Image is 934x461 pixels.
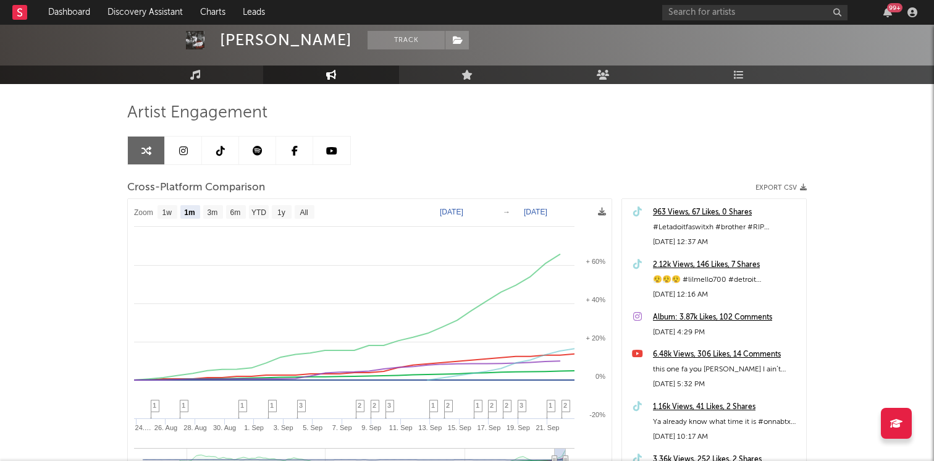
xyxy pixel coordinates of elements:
[507,424,530,431] text: 19. Sep
[251,208,266,217] text: YTD
[653,415,800,429] div: Ya already know what time it is #onnabtx #showtime #Mytime #lilmello700 #[GEOGRAPHIC_DATA]
[563,402,567,409] span: 2
[208,208,218,217] text: 3m
[653,377,800,392] div: [DATE] 5:32 PM
[418,424,442,431] text: 13. Sep
[653,400,800,415] a: 1.16k Views, 41 Likes, 2 Shares
[153,402,156,409] span: 1
[135,424,151,431] text: 24.…
[887,3,902,12] div: 99 +
[653,429,800,444] div: [DATE] 10:17 AM
[277,208,285,217] text: 1y
[755,184,807,192] button: Export CSV
[505,402,508,409] span: 2
[182,402,185,409] span: 1
[476,402,479,409] span: 1
[431,402,435,409] span: 1
[332,424,352,431] text: 7. Sep
[448,424,471,431] text: 15. Sep
[220,31,352,49] div: [PERSON_NAME]
[520,402,523,409] span: 3
[549,402,552,409] span: 1
[477,424,500,431] text: 17. Sep
[503,208,510,216] text: →
[184,208,195,217] text: 1m
[183,424,206,431] text: 28. Aug
[387,402,391,409] span: 3
[389,424,413,431] text: 11. Sep
[274,424,293,431] text: 3. Sep
[134,208,153,217] text: Zoom
[536,424,559,431] text: 21. Sep
[127,180,265,195] span: Cross-Platform Comparison
[244,424,264,431] text: 1. Sep
[586,334,606,342] text: + 20%
[162,208,172,217] text: 1w
[653,362,800,377] div: this one fa you [PERSON_NAME] I ain’t forget bout you❤️
[662,5,848,20] input: Search for artists
[440,208,463,216] text: [DATE]
[653,310,800,325] a: Album: 3.87k Likes, 102 Comments
[653,220,800,235] div: #Letadoitfaswitxh #brother #RIP #showtime
[372,402,376,409] span: 2
[368,31,445,49] button: Track
[586,296,606,303] text: + 40%
[883,7,892,17] button: 99+
[589,411,605,418] text: -20%
[270,402,274,409] span: 1
[154,424,177,431] text: 26. Aug
[127,106,267,121] span: Artist Engagement
[653,205,800,220] a: 963 Views, 67 Likes, 0 Shares
[653,347,800,362] a: 6.48k Views, 306 Likes, 14 Comments
[240,402,244,409] span: 1
[586,258,606,265] text: + 60%
[230,208,241,217] text: 6m
[213,424,236,431] text: 30. Aug
[653,235,800,250] div: [DATE] 12:37 AM
[300,208,308,217] text: All
[524,208,547,216] text: [DATE]
[358,402,361,409] span: 2
[595,373,605,380] text: 0%
[653,273,800,287] div: 😮‍💨😮‍💨😮‍💨 #lilmello700 #detroit #Letadoitfaswitxh #Motion #fyp
[361,424,381,431] text: 9. Sep
[299,402,303,409] span: 3
[653,258,800,273] a: 2.12k Views, 146 Likes, 7 Shares
[303,424,322,431] text: 5. Sep
[446,402,450,409] span: 2
[490,402,494,409] span: 2
[653,325,800,340] div: [DATE] 4:29 PM
[653,287,800,302] div: [DATE] 12:16 AM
